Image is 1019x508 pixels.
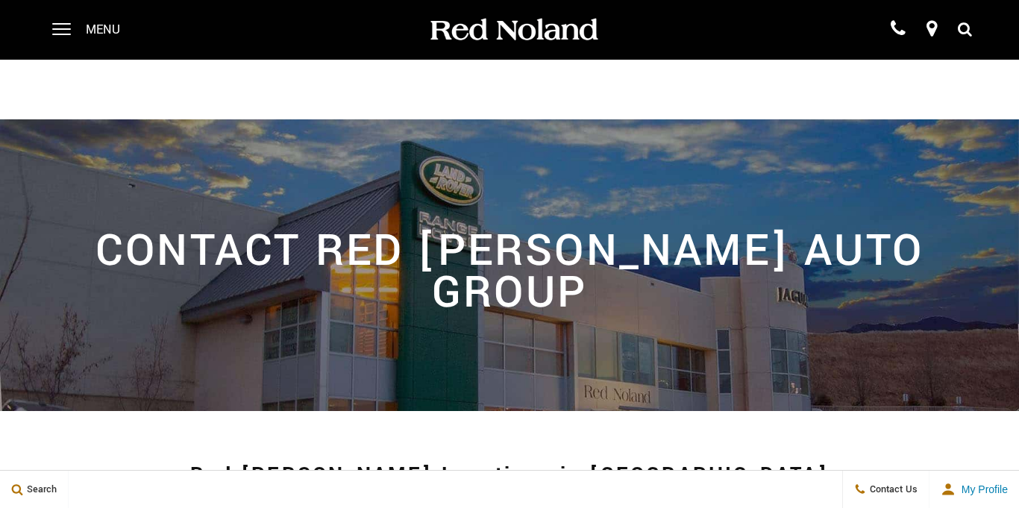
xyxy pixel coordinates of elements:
[23,483,57,496] span: Search
[427,17,599,43] img: Red Noland Auto Group
[956,483,1008,495] span: My Profile
[929,471,1019,508] button: user-profile-menu
[72,446,948,506] h1: Red [PERSON_NAME] Locations in [GEOGRAPHIC_DATA]
[866,483,918,496] span: Contact Us
[62,216,956,314] h2: Contact Red [PERSON_NAME] Auto Group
